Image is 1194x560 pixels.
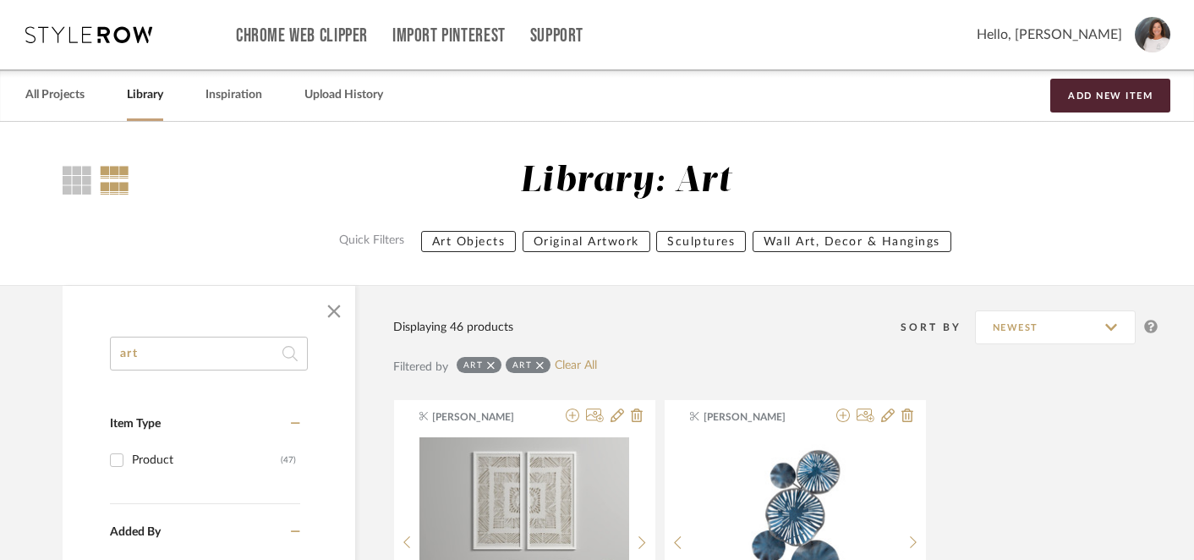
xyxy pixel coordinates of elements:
a: Import Pinterest [392,29,506,43]
button: Original Artwork [523,231,650,252]
a: Chrome Web Clipper [236,29,368,43]
button: Wall Art, Decor & Hangings [753,231,951,252]
input: Search within 46 results [110,337,308,371]
button: Art Objects [421,231,517,252]
button: Add New Item [1050,79,1170,113]
a: All Projects [25,84,85,107]
a: Inspiration [205,84,262,107]
div: art [463,360,484,371]
div: Library: Art [520,160,731,203]
div: Displaying 46 products [393,318,513,337]
span: [PERSON_NAME] [704,409,810,425]
img: avatar [1135,17,1170,52]
div: Filtered by [393,358,448,376]
span: Hello, [PERSON_NAME] [977,25,1122,45]
a: Clear All [555,359,597,373]
button: Close [317,294,351,328]
div: Art [512,360,533,371]
div: Product [132,447,281,474]
span: Item Type [110,418,161,430]
div: Sort By [901,319,975,336]
label: Quick Filters [329,231,414,252]
span: Added By [110,526,161,538]
a: Support [530,29,583,43]
button: Sculptures [656,231,746,252]
a: Upload History [304,84,383,107]
a: Library [127,84,163,107]
div: (47) [281,447,296,474]
span: [PERSON_NAME] [432,409,539,425]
